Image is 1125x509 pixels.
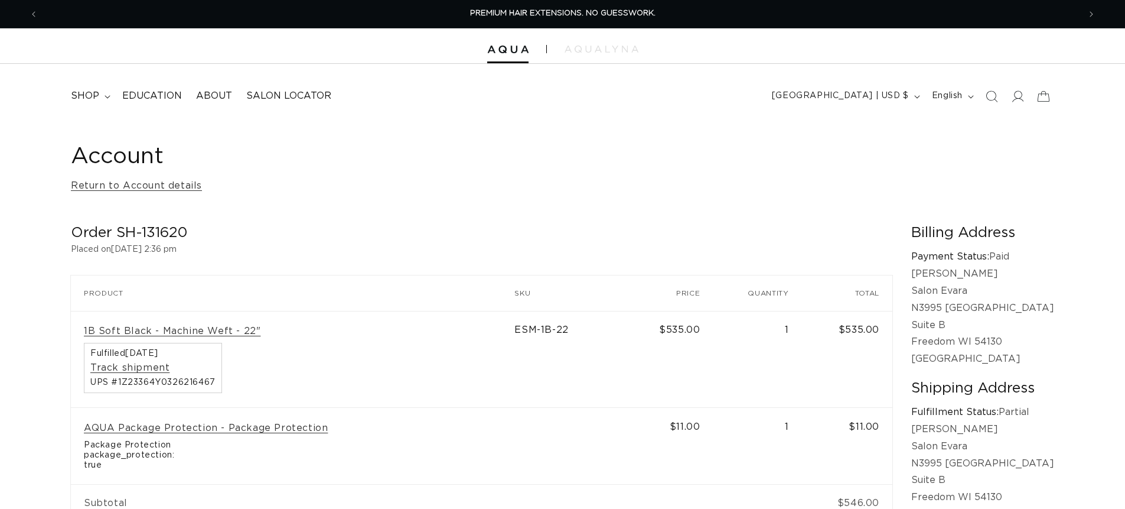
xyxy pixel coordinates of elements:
span: UPS #1Z23364Y0326216467 [90,378,216,387]
a: 1B Soft Black - Machine Weft - 22" [84,325,260,338]
img: aqualyna.com [565,46,638,53]
a: About [189,83,239,109]
img: Aqua Hair Extensions [487,46,529,54]
p: Placed on [71,242,892,257]
summary: shop [64,83,115,109]
span: PREMIUM HAIR EXTENSIONS. NO GUESSWORK. [470,9,656,17]
th: Product [71,275,514,311]
summary: Search [979,83,1005,109]
button: English [925,85,979,108]
time: [DATE] [125,349,158,358]
td: $535.00 [802,311,892,408]
th: SKU [514,275,624,311]
td: $11.00 [802,408,892,485]
strong: Fulfillment Status: [911,407,999,417]
span: Education [122,90,182,102]
span: Salon Locator [246,90,331,102]
span: About [196,90,232,102]
a: Salon Locator [239,83,338,109]
span: Package Protection [84,440,501,450]
th: Price [625,275,713,311]
time: [DATE] 2:36 pm [111,245,177,254]
a: AQUA Package Protection - Package Protection [84,422,328,435]
td: 1 [713,408,801,485]
p: [PERSON_NAME] Salon Evara N3995 [GEOGRAPHIC_DATA] Suite B Freedom WI 54130 [GEOGRAPHIC_DATA] [911,265,1054,368]
h2: Shipping Address [911,380,1054,398]
strong: Payment Status: [911,252,989,261]
span: shop [71,90,99,102]
a: Education [115,83,189,109]
button: Previous announcement [21,3,47,25]
button: Next announcement [1078,3,1104,25]
span: English [932,90,963,102]
a: Return to Account details [71,177,202,194]
span: package_protection: [84,450,501,461]
span: [GEOGRAPHIC_DATA] | USD $ [772,90,909,102]
span: true [84,461,501,471]
span: $535.00 [659,325,700,335]
a: Track shipment [90,362,169,374]
h2: Billing Address [911,224,1054,242]
button: [GEOGRAPHIC_DATA] | USD $ [765,85,925,108]
td: ESM-1B-22 [514,311,624,408]
span: Fulfilled [90,349,216,358]
h1: Account [71,142,1054,171]
td: 1 [713,311,801,408]
p: Partial [911,404,1054,421]
th: Total [802,275,892,311]
p: Paid [911,248,1054,265]
h2: Order SH-131620 [71,224,892,242]
span: $11.00 [670,422,700,432]
th: Quantity [713,275,801,311]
